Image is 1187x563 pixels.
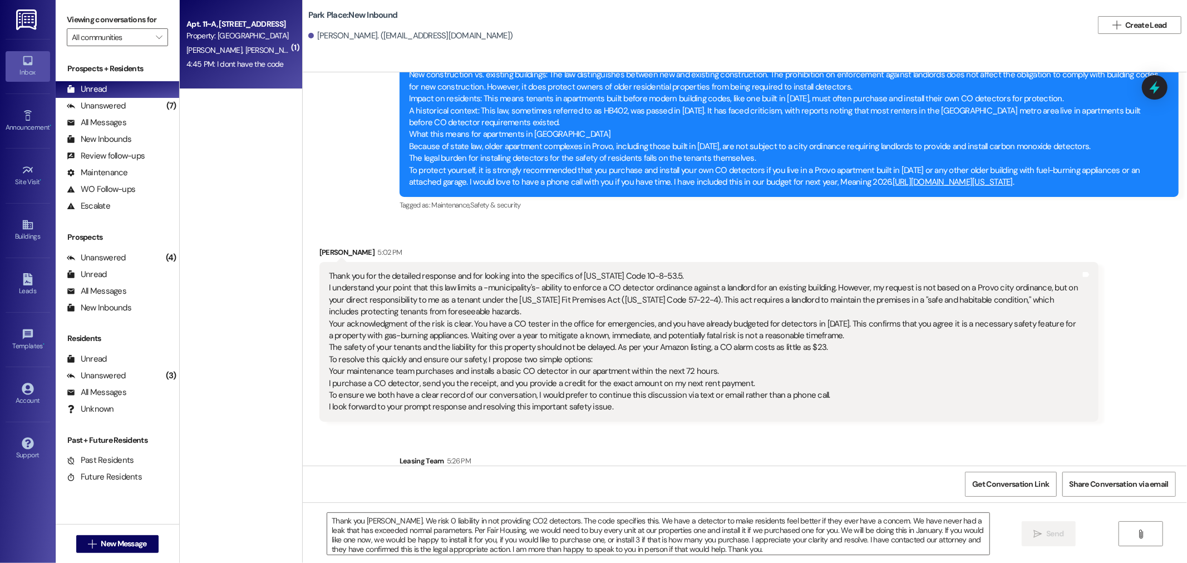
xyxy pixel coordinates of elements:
[67,302,131,314] div: New Inbounds
[101,538,146,550] span: New Message
[6,379,50,409] a: Account
[186,30,289,42] div: Property: [GEOGRAPHIC_DATA]
[67,11,168,28] label: Viewing conversations for
[1126,19,1167,31] span: Create Lead
[186,59,284,69] div: 4:45 PM: I dont have the code
[6,215,50,245] a: Buildings
[1022,521,1076,546] button: Send
[156,33,162,42] i: 
[432,200,470,210] span: Maintenance ,
[67,83,107,95] div: Unread
[56,333,179,344] div: Residents
[67,200,110,212] div: Escalate
[67,455,134,466] div: Past Residents
[6,325,50,355] a: Templates •
[67,285,126,297] div: All Messages
[245,45,304,55] span: [PERSON_NAME]
[1098,16,1181,34] button: Create Lead
[409,33,1161,188] div: [US_STATE] state law for CO detectors Enforcement against occupants only: According to [US_STATE]...
[163,367,179,384] div: (3)
[6,270,50,300] a: Leads
[6,51,50,81] a: Inbox
[375,246,402,258] div: 5:02 PM
[16,9,39,30] img: ResiDesk Logo
[1112,21,1121,29] i: 
[164,97,179,115] div: (7)
[1046,528,1063,540] span: Send
[67,403,114,415] div: Unknown
[67,150,145,162] div: Review follow-ups
[67,387,126,398] div: All Messages
[1033,530,1042,539] i: 
[470,200,521,210] span: Safety & security
[67,269,107,280] div: Unread
[972,478,1049,490] span: Get Conversation Link
[308,30,513,42] div: [PERSON_NAME]. ([EMAIL_ADDRESS][DOMAIN_NAME])
[67,370,126,382] div: Unanswered
[72,28,150,46] input: All communities
[56,231,179,243] div: Prospects
[67,471,142,483] div: Future Residents
[186,18,289,30] div: Apt. 11~A, [STREET_ADDRESS]
[163,249,179,266] div: (4)
[400,455,1179,471] div: Leasing Team
[329,270,1081,413] div: Thank you for the detailed response and for looking into the specifics of [US_STATE] Code 10-8-53...
[67,252,126,264] div: Unanswered
[400,197,1179,213] div: Tagged as:
[67,100,126,112] div: Unanswered
[43,340,45,348] span: •
[1070,478,1169,490] span: Share Conversation via email
[6,161,50,191] a: Site Visit •
[67,167,128,179] div: Maintenance
[308,9,398,21] b: Park Place: New Inbound
[56,434,179,446] div: Past + Future Residents
[76,535,159,553] button: New Message
[319,246,1099,262] div: [PERSON_NAME]
[1062,472,1176,497] button: Share Conversation via email
[88,540,96,549] i: 
[67,134,131,145] div: New Inbounds
[67,117,126,129] div: All Messages
[50,122,51,130] span: •
[67,184,135,195] div: WO Follow-ups
[444,455,471,467] div: 5:26 PM
[965,472,1056,497] button: Get Conversation Link
[40,176,42,184] span: •
[1136,530,1145,539] i: 
[893,176,1013,187] a: [URL][DOMAIN_NAME][US_STATE]
[186,45,245,55] span: [PERSON_NAME]
[67,353,107,365] div: Unread
[56,63,179,75] div: Prospects + Residents
[6,434,50,464] a: Support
